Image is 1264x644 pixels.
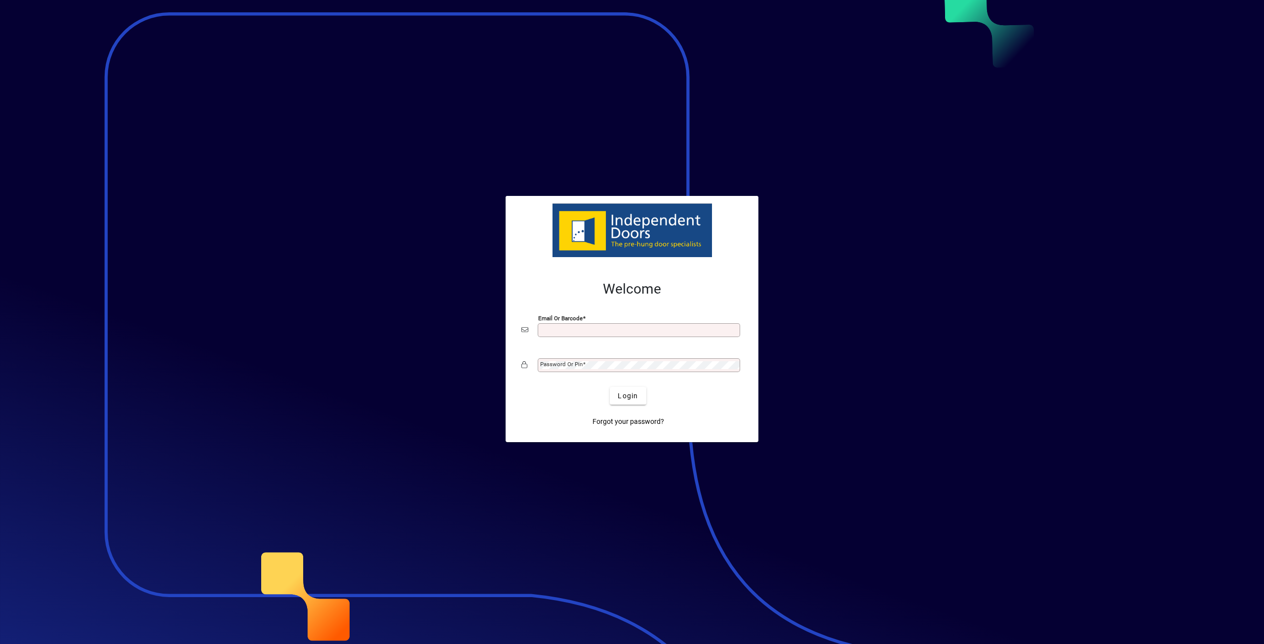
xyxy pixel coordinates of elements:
span: Forgot your password? [592,417,664,427]
mat-label: Password or Pin [540,361,583,368]
a: Forgot your password? [589,413,668,430]
mat-label: Email or Barcode [538,315,583,322]
button: Login [610,387,646,405]
span: Login [618,391,638,401]
h2: Welcome [521,281,743,298]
